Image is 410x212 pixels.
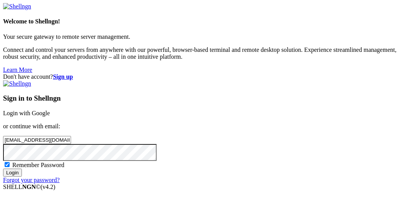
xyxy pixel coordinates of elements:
div: Don't have account? [3,73,407,80]
p: or continue with email: [3,123,407,130]
span: Remember Password [12,162,64,168]
span: 4.2.0 [41,184,56,190]
h3: Sign in to Shellngn [3,94,407,103]
img: Shellngn [3,3,31,10]
span: SHELL © [3,184,55,190]
p: Your secure gateway to remote server management. [3,33,407,40]
input: Email address [3,136,71,144]
input: Login [3,169,22,177]
h4: Welcome to Shellngn! [3,18,407,25]
p: Connect and control your servers from anywhere with our powerful, browser-based terminal and remo... [3,46,407,60]
a: Login with Google [3,110,50,116]
a: Sign up [53,73,73,80]
a: Forgot your password? [3,177,60,183]
img: Shellngn [3,80,31,87]
b: NGN [22,184,36,190]
input: Remember Password [5,162,10,167]
a: Learn More [3,66,32,73]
